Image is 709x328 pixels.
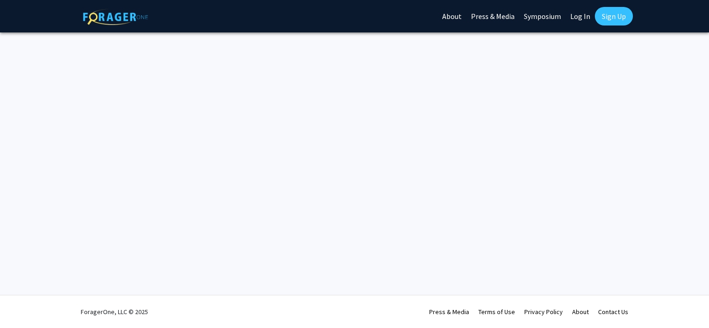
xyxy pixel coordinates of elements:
[524,308,563,316] a: Privacy Policy
[81,296,148,328] div: ForagerOne, LLC © 2025
[598,308,628,316] a: Contact Us
[478,308,515,316] a: Terms of Use
[572,308,589,316] a: About
[429,308,469,316] a: Press & Media
[595,7,633,25] a: Sign Up
[83,9,148,25] img: ForagerOne Logo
